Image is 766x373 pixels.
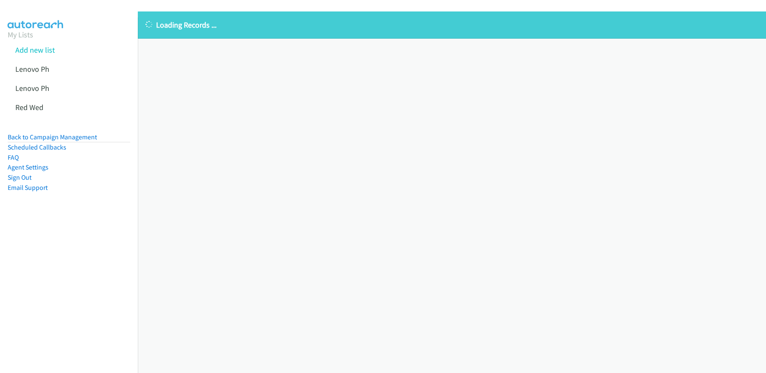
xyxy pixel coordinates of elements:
[8,30,33,40] a: My Lists
[8,163,48,171] a: Agent Settings
[15,64,49,74] a: Lenovo Ph
[145,19,758,31] p: Loading Records ...
[8,184,48,192] a: Email Support
[15,45,55,55] a: Add new list
[8,133,97,141] a: Back to Campaign Management
[8,173,31,181] a: Sign Out
[15,83,49,93] a: Lenovo Ph
[8,153,19,161] a: FAQ
[8,143,66,151] a: Scheduled Callbacks
[15,102,43,112] a: Red Wed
